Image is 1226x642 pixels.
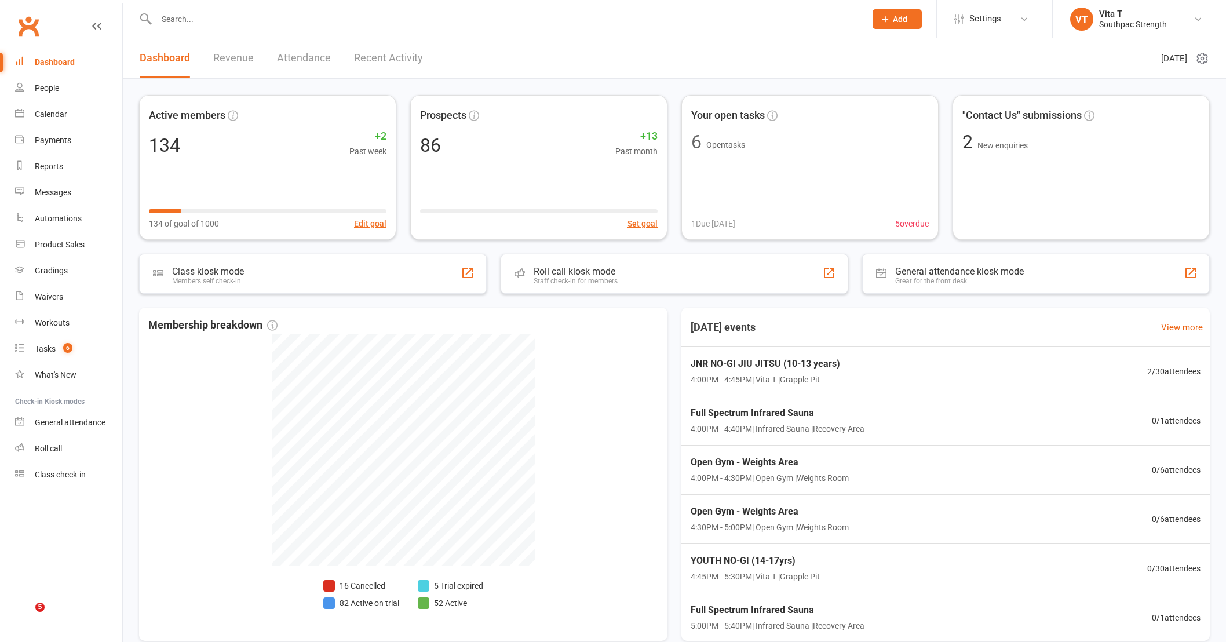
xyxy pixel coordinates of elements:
[15,206,122,232] a: Automations
[15,49,122,75] a: Dashboard
[140,38,190,78] a: Dashboard
[691,217,735,230] span: 1 Due [DATE]
[420,107,466,124] span: Prospects
[35,444,62,453] div: Roll call
[14,12,43,41] a: Clubworx
[691,422,864,435] span: 4:00PM - 4:40PM | Infrared Sauna | Recovery Area
[35,603,45,612] span: 5
[691,356,840,371] span: JNR NO-GI JIU JITSU (10-13 years)
[895,266,1024,277] div: General attendance kiosk mode
[1099,19,1167,30] div: Southpac Strength
[15,310,122,336] a: Workouts
[15,362,122,388] a: What's New
[1147,562,1201,575] span: 0 / 30 attendees
[35,370,76,380] div: What's New
[149,217,219,230] span: 134 of goal of 1000
[35,110,67,119] div: Calendar
[691,603,864,618] span: Full Spectrum Infrared Sauna
[615,145,658,158] span: Past month
[35,418,105,427] div: General attendance
[1070,8,1093,31] div: VT
[149,107,225,124] span: Active members
[1152,611,1201,624] span: 0 / 1 attendees
[1161,52,1187,65] span: [DATE]
[893,14,907,24] span: Add
[691,619,864,632] span: 5:00PM - 5:40PM | Infrared Sauna | Recovery Area
[35,188,71,197] div: Messages
[691,521,849,534] span: 4:30PM - 5:00PM | Open Gym | Weights Room
[153,11,858,27] input: Search...
[691,472,849,484] span: 4:00PM - 4:30PM | Open Gym | Weights Room
[15,180,122,206] a: Messages
[354,38,423,78] a: Recent Activity
[1161,320,1203,334] a: View more
[354,217,386,230] button: Edit goal
[35,136,71,145] div: Payments
[15,462,122,488] a: Class kiosk mode
[172,277,244,285] div: Members self check-in
[12,603,39,630] iframe: Intercom live chat
[615,128,658,145] span: +13
[15,154,122,180] a: Reports
[418,579,483,592] li: 5 Trial expired
[691,455,849,470] span: Open Gym - Weights Area
[1152,513,1201,526] span: 0 / 6 attendees
[35,266,68,275] div: Gradings
[15,232,122,258] a: Product Sales
[706,140,745,149] span: Open tasks
[691,570,820,583] span: 4:45PM - 5:30PM | Vita T | Grapple Pit
[35,292,63,301] div: Waivers
[969,6,1001,32] span: Settings
[691,504,849,519] span: Open Gym - Weights Area
[962,131,977,153] span: 2
[15,410,122,436] a: General attendance kiosk mode
[977,141,1028,150] span: New enquiries
[213,38,254,78] a: Revenue
[149,136,180,155] div: 134
[691,373,840,386] span: 4:00PM - 4:45PM | Vita T | Grapple Pit
[895,277,1024,285] div: Great for the front desk
[15,284,122,310] a: Waivers
[15,127,122,154] a: Payments
[534,277,618,285] div: Staff check-in for members
[35,344,56,353] div: Tasks
[691,553,820,568] span: YOUTH NO-GI (14-17yrs)
[35,214,82,223] div: Automations
[349,128,386,145] span: +2
[15,336,122,362] a: Tasks 6
[534,266,618,277] div: Roll call kiosk mode
[873,9,922,29] button: Add
[691,133,702,151] div: 6
[962,107,1082,124] span: "Contact Us" submissions
[15,436,122,462] a: Roll call
[15,258,122,284] a: Gradings
[1099,9,1167,19] div: Vita T
[35,162,63,171] div: Reports
[681,317,765,338] h3: [DATE] events
[420,136,441,155] div: 86
[323,579,399,592] li: 16 Cancelled
[691,406,864,421] span: Full Spectrum Infrared Sauna
[277,38,331,78] a: Attendance
[349,145,386,158] span: Past week
[148,317,278,334] span: Membership breakdown
[323,597,399,610] li: 82 Active on trial
[63,343,72,353] span: 6
[15,75,122,101] a: People
[35,470,86,479] div: Class check-in
[15,101,122,127] a: Calendar
[691,107,765,124] span: Your open tasks
[1152,414,1201,427] span: 0 / 1 attendees
[35,83,59,93] div: People
[35,318,70,327] div: Workouts
[1152,464,1201,476] span: 0 / 6 attendees
[627,217,658,230] button: Set goal
[1147,365,1201,378] span: 2 / 30 attendees
[35,240,85,249] div: Product Sales
[418,597,483,610] li: 52 Active
[895,217,929,230] span: 5 overdue
[35,57,75,67] div: Dashboard
[172,266,244,277] div: Class kiosk mode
